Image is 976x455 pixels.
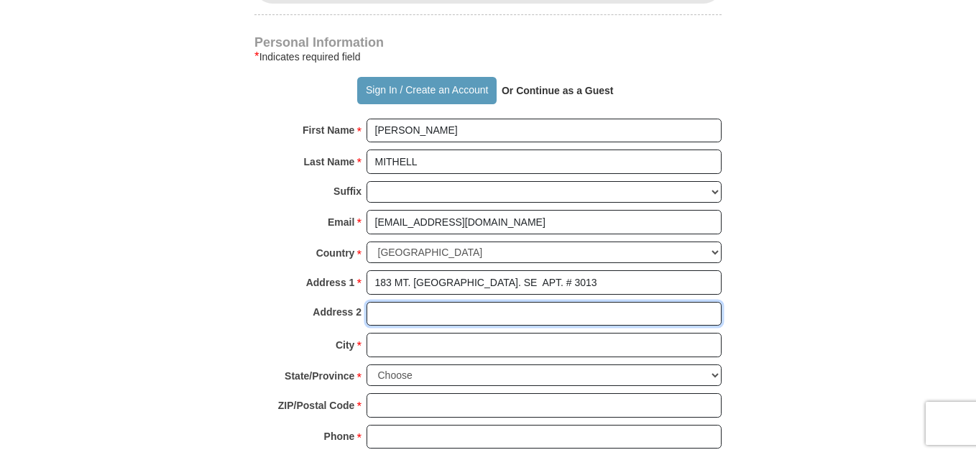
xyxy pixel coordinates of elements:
[306,272,355,293] strong: Address 1
[324,426,355,446] strong: Phone
[278,395,355,415] strong: ZIP/Postal Code
[336,335,354,355] strong: City
[285,366,354,386] strong: State/Province
[304,152,355,172] strong: Last Name
[328,212,354,232] strong: Email
[316,243,355,263] strong: Country
[254,48,722,65] div: Indicates required field
[502,85,614,96] strong: Or Continue as a Guest
[303,120,354,140] strong: First Name
[357,77,496,104] button: Sign In / Create an Account
[313,302,362,322] strong: Address 2
[333,181,362,201] strong: Suffix
[254,37,722,48] h4: Personal Information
